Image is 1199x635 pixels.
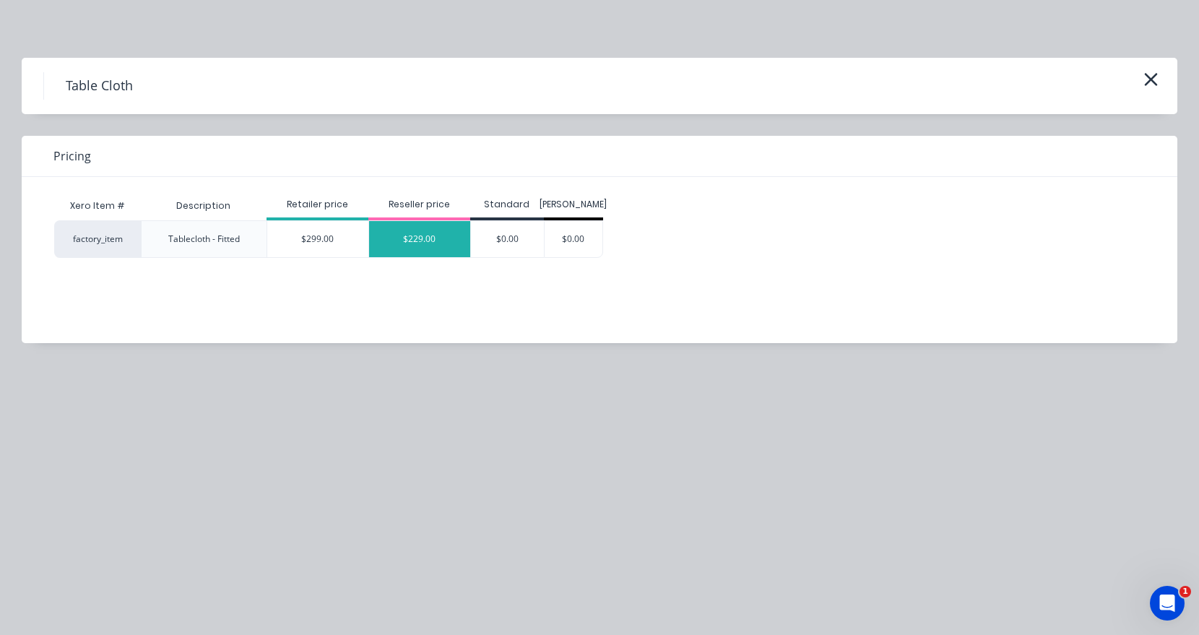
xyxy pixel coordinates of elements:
[1150,586,1185,621] iframe: Intercom live chat
[545,221,603,257] div: $0.00
[1179,586,1191,597] span: 1
[168,233,240,246] div: Tablecloth - Fitted
[544,198,604,211] div: [PERSON_NAME]
[368,198,470,211] div: Reseller price
[165,188,242,224] div: Description
[470,198,544,211] div: Standard
[267,198,368,211] div: Retailer price
[54,220,141,258] div: factory_item
[471,221,544,257] div: $0.00
[43,72,155,100] h4: Table Cloth
[369,221,470,257] div: $229.00
[267,221,368,257] div: $299.00
[53,147,91,165] span: Pricing
[54,191,141,220] div: Xero Item #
